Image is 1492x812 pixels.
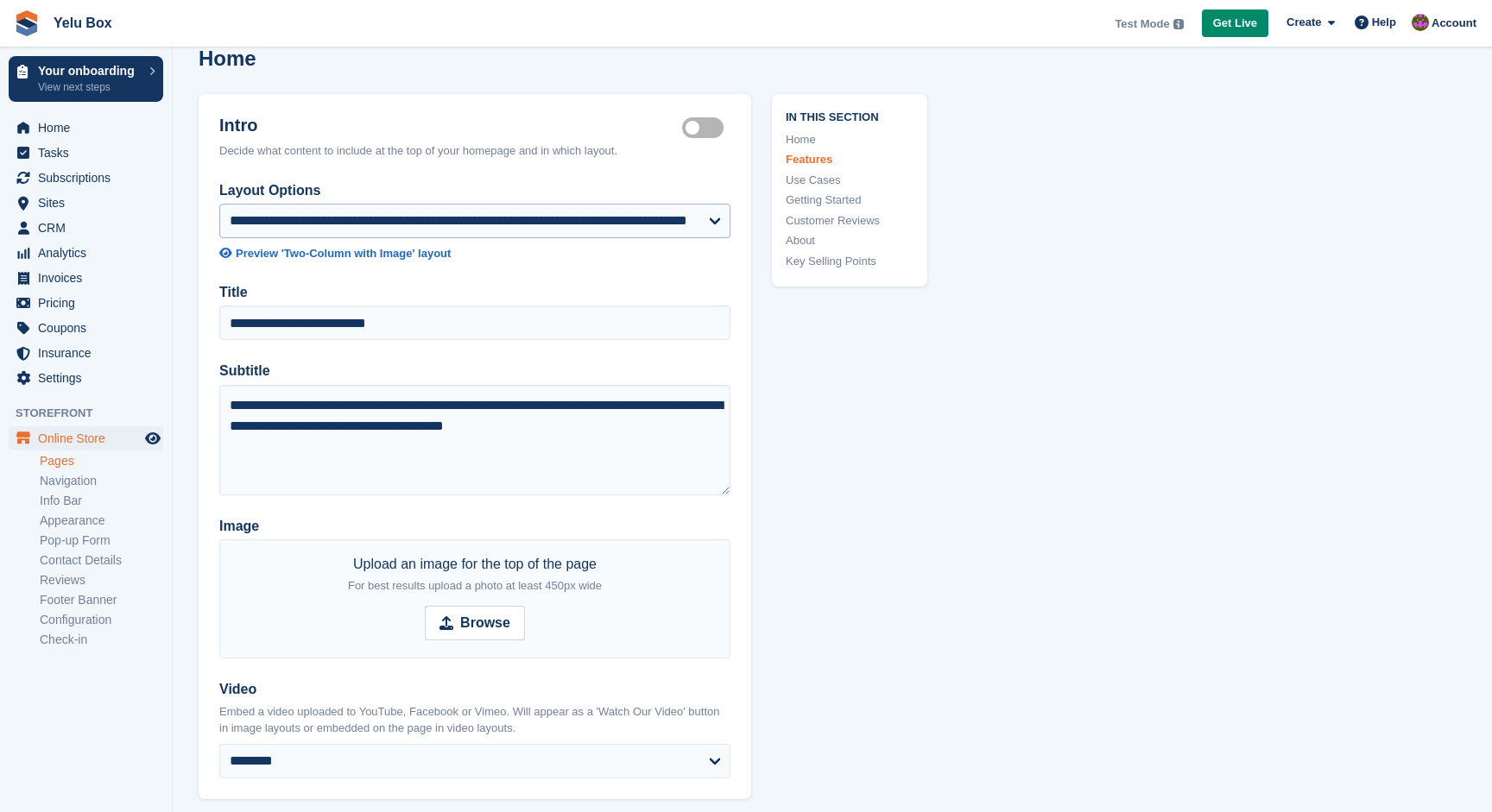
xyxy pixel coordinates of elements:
a: menu [9,266,163,290]
span: Online Store [38,426,142,450]
span: Tasks [38,141,142,165]
a: Yelu Box [47,9,119,37]
a: Navigation [40,473,163,489]
p: Embed a video uploaded to YouTube, Facebook or Vimeo. Will appear as a 'Watch Our Video' button i... [219,703,730,737]
a: menu [9,316,163,340]
a: Preview 'Two-Column with Image' layout [219,245,730,262]
span: Account [1432,15,1476,32]
a: menu [9,291,163,315]
label: Subtitle [219,361,730,381]
a: menu [9,166,163,190]
a: Check-in [40,632,163,648]
a: Info Bar [40,493,163,509]
a: menu [9,366,163,390]
span: Coupons [38,316,142,340]
a: menu [9,141,163,165]
label: Title [219,282,730,303]
a: Appearance [40,513,163,529]
a: Your onboarding View next steps [9,56,163,102]
a: Customer Reviews [786,212,914,230]
a: Contact Details [40,552,163,569]
a: menu [9,191,163,215]
span: Insurance [38,341,142,365]
span: Home [38,116,142,140]
label: Hero section active [682,127,730,129]
p: View next steps [38,79,141,95]
span: Create [1287,14,1321,31]
strong: Browse [460,613,510,633]
a: Reviews [40,572,163,589]
a: menu [9,116,163,140]
h2: Intro [219,115,682,135]
img: stora-icon-8386f47178a22dfd0bd8f6a31ec36ba5ce8667c1dd55bd0f319d3a0aa187defe.svg [14,10,40,36]
a: Home [786,131,914,148]
span: Settings [38,366,142,390]
img: icon-info-grey-7440780725fd019a000dd9b08b2336e03edf1995a4989e88bcd33f0948082b44.svg [1173,19,1184,29]
div: Preview 'Two-Column with Image' layout [236,245,451,262]
a: Pages [40,453,163,469]
a: menu [9,426,163,450]
label: Image [219,516,730,537]
a: menu [9,216,163,240]
a: Use Cases [786,172,914,189]
p: Your onboarding [38,65,141,77]
h1: Home [199,47,256,70]
a: Pop-up Form [40,532,163,549]
a: Key Selling Points [786,253,914,270]
span: Storefront [16,405,172,422]
img: Carolina Thiemi Castro Doi [1412,14,1429,31]
a: Footer Banner [40,592,163,608]
a: menu [9,241,163,265]
span: Get Live [1213,15,1257,32]
span: Subscriptions [38,166,142,190]
label: Layout Options [219,180,730,201]
span: Pricing [38,291,142,315]
label: Video [219,679,730,700]
a: Get Live [1202,9,1268,38]
span: Help [1372,14,1396,31]
a: About [786,232,914,249]
span: For best results upload a photo at least 450px wide [348,579,602,592]
span: Sites [38,191,142,215]
a: Getting Started [786,192,914,209]
a: Configuration [40,612,163,628]
div: Decide what content to include at the top of your homepage and in which layout. [219,142,730,160]
div: Upload an image for the top of the page [348,554,602,595]
span: Test Mode [1115,16,1169,33]
span: In this section [786,108,914,124]
span: Analytics [38,241,142,265]
span: CRM [38,216,142,240]
span: Invoices [38,266,142,290]
a: Preview store [142,428,163,449]
input: Browse [425,606,525,640]
a: Features [786,151,914,168]
a: menu [9,341,163,365]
